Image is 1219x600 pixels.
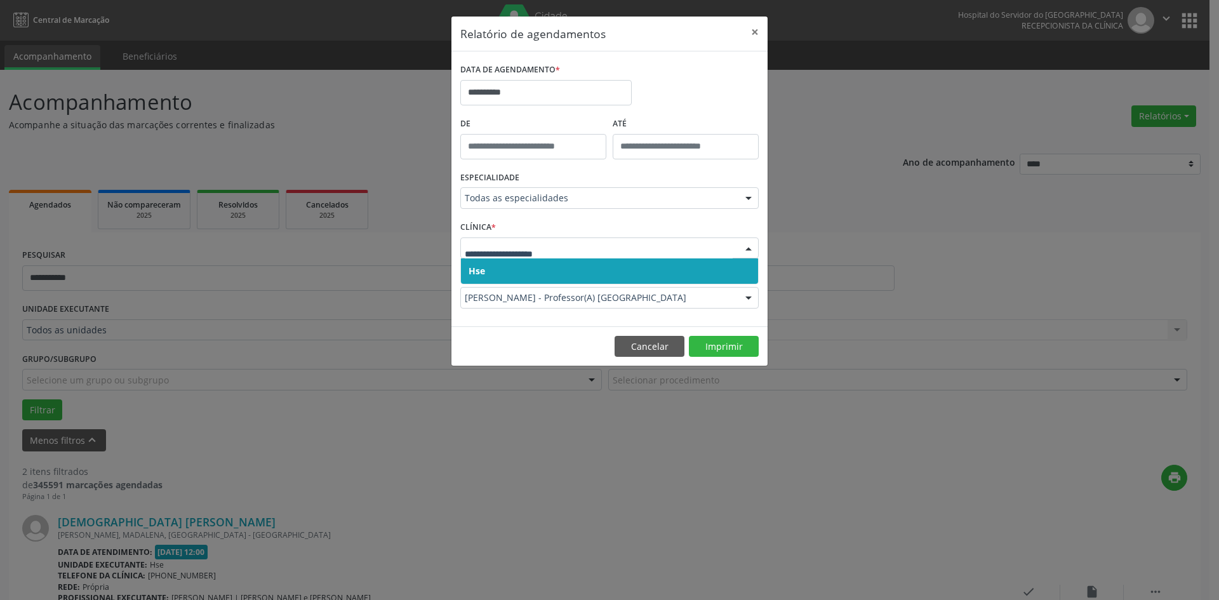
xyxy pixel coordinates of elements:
span: Todas as especialidades [465,192,733,204]
button: Imprimir [689,336,759,357]
label: CLÍNICA [460,218,496,237]
label: ATÉ [613,114,759,134]
label: ESPECIALIDADE [460,168,519,188]
span: Hse [469,265,485,277]
label: De [460,114,606,134]
button: Close [742,17,768,48]
h5: Relatório de agendamentos [460,25,606,42]
button: Cancelar [615,336,684,357]
label: DATA DE AGENDAMENTO [460,60,560,80]
span: [PERSON_NAME] - Professor(A) [GEOGRAPHIC_DATA] [465,291,733,304]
